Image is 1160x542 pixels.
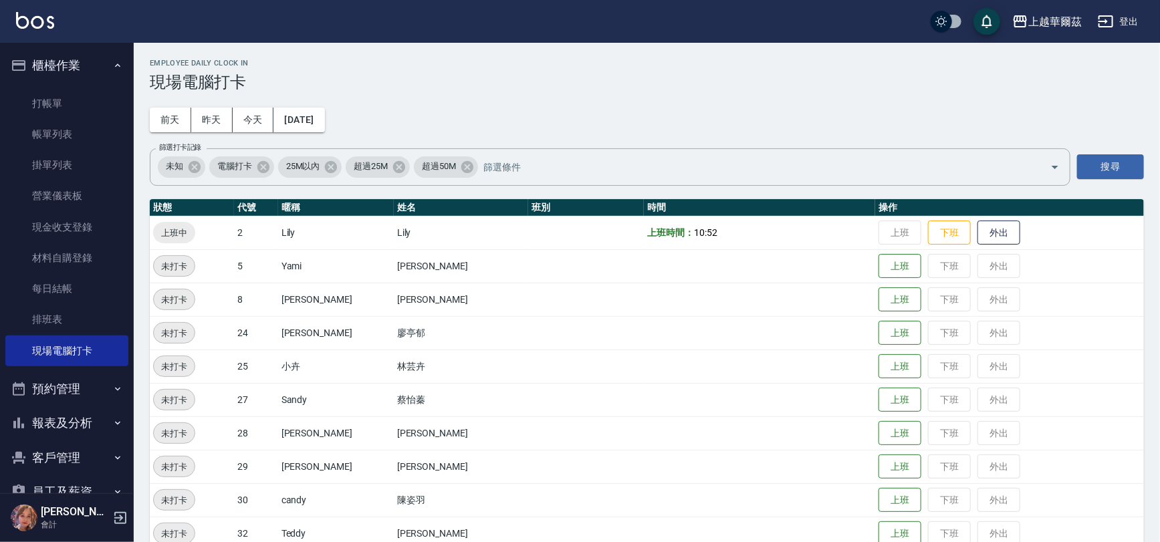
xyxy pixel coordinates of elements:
[977,221,1020,245] button: 外出
[480,155,1027,178] input: 篩選條件
[278,249,394,283] td: Yami
[278,450,394,483] td: [PERSON_NAME]
[5,372,128,406] button: 預約管理
[414,160,464,173] span: 超過50M
[394,450,528,483] td: [PERSON_NAME]
[647,227,694,238] b: 上班時間：
[209,160,260,173] span: 電腦打卡
[879,421,921,446] button: 上班
[278,383,394,416] td: Sandy
[234,450,278,483] td: 29
[1092,9,1144,34] button: 登出
[394,249,528,283] td: [PERSON_NAME]
[5,475,128,509] button: 員工及薪資
[150,59,1144,67] h2: Employee Daily Clock In
[5,212,128,243] a: 現金收支登錄
[5,273,128,304] a: 每日結帳
[928,221,971,245] button: 下班
[5,304,128,335] a: 排班表
[154,393,195,407] span: 未打卡
[5,119,128,150] a: 帳單列表
[879,321,921,346] button: 上班
[278,156,342,178] div: 25M以內
[694,227,717,238] span: 10:52
[394,383,528,416] td: 蔡怡蓁
[1007,8,1087,35] button: 上越華爾茲
[5,150,128,180] a: 掛單列表
[879,254,921,279] button: 上班
[234,316,278,350] td: 24
[234,483,278,517] td: 30
[5,180,128,211] a: 營業儀表板
[191,108,233,132] button: 昨天
[278,483,394,517] td: candy
[644,199,875,217] th: 時間
[528,199,644,217] th: 班別
[973,8,1000,35] button: save
[394,416,528,450] td: [PERSON_NAME]
[278,416,394,450] td: [PERSON_NAME]
[278,316,394,350] td: [PERSON_NAME]
[234,199,278,217] th: 代號
[154,326,195,340] span: 未打卡
[234,249,278,283] td: 5
[154,293,195,307] span: 未打卡
[234,216,278,249] td: 2
[278,350,394,383] td: 小卉
[150,108,191,132] button: 前天
[234,383,278,416] td: 27
[879,388,921,412] button: 上班
[346,156,410,178] div: 超過25M
[158,160,191,173] span: 未知
[209,156,274,178] div: 電腦打卡
[346,160,396,173] span: 超過25M
[5,406,128,440] button: 報表及分析
[153,226,195,240] span: 上班中
[233,108,274,132] button: 今天
[5,335,128,366] a: 現場電腦打卡
[394,283,528,316] td: [PERSON_NAME]
[278,216,394,249] td: Lily
[879,488,921,513] button: 上班
[394,199,528,217] th: 姓名
[273,108,324,132] button: [DATE]
[234,350,278,383] td: 25
[875,199,1144,217] th: 操作
[234,283,278,316] td: 8
[154,460,195,474] span: 未打卡
[154,493,195,507] span: 未打卡
[11,505,37,531] img: Person
[879,354,921,379] button: 上班
[234,416,278,450] td: 28
[5,243,128,273] a: 材料自購登錄
[394,350,528,383] td: 林芸卉
[394,216,528,249] td: Lily
[5,88,128,119] a: 打帳單
[150,199,234,217] th: 狀態
[159,142,201,152] label: 篩選打卡記錄
[16,12,54,29] img: Logo
[278,160,328,173] span: 25M以內
[5,48,128,83] button: 櫃檯作業
[278,283,394,316] td: [PERSON_NAME]
[1077,154,1144,179] button: 搜尋
[414,156,478,178] div: 超過50M
[394,483,528,517] td: 陳姿羽
[154,360,195,374] span: 未打卡
[278,199,394,217] th: 暱稱
[154,426,195,440] span: 未打卡
[1028,13,1082,30] div: 上越華爾茲
[879,287,921,312] button: 上班
[154,527,195,541] span: 未打卡
[5,440,128,475] button: 客戶管理
[41,519,109,531] p: 會計
[154,259,195,273] span: 未打卡
[41,505,109,519] h5: [PERSON_NAME]
[1044,156,1066,178] button: Open
[879,454,921,479] button: 上班
[158,156,205,178] div: 未知
[150,73,1144,92] h3: 現場電腦打卡
[394,316,528,350] td: 廖亭郁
